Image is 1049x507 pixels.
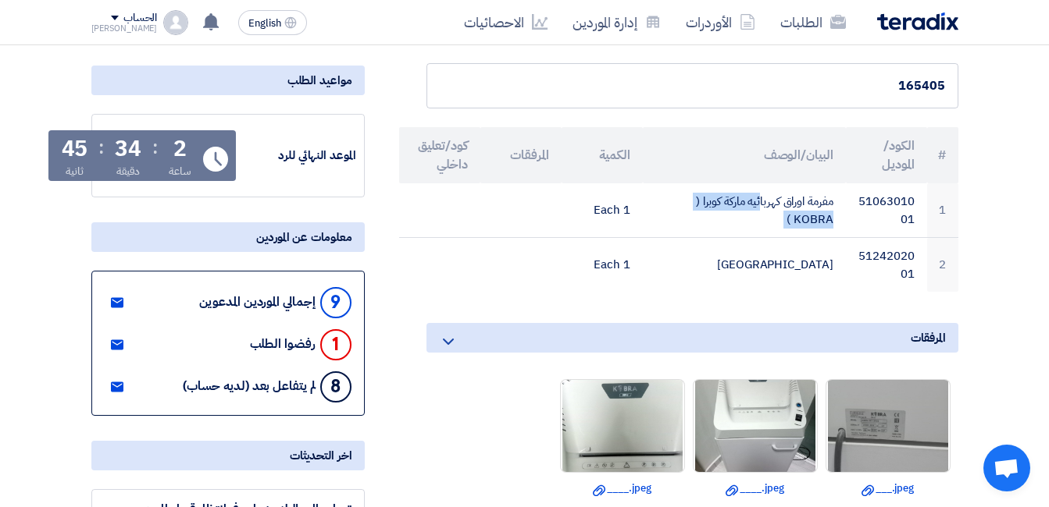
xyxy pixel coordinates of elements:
div: 2 [173,138,187,160]
a: الاحصائيات [451,4,560,41]
span: المرفقات [911,329,945,346]
div: 34 [115,138,141,160]
a: الأوردرات [673,4,768,41]
img: Teradix logo [877,12,958,30]
div: الحساب [123,12,157,25]
a: ____.jpeg [565,480,680,496]
div: لم يتفاعل بعد (لديه حساب) [183,379,316,394]
div: 9 [320,287,351,318]
div: الموعد النهائي للرد [239,147,356,165]
button: English [238,10,307,35]
span: English [248,18,281,29]
th: المرفقات [480,127,562,183]
div: [PERSON_NAME] [91,24,158,33]
th: # [927,127,958,183]
div: 8 [320,371,351,402]
div: : [98,133,104,161]
div: رفضوا الطلب [250,337,316,352]
div: دقيقة [116,163,141,179]
div: مواعيد الطلب [91,66,365,95]
div: إجمالي الموردين المدعوين [199,295,316,310]
td: 1 Each [562,238,643,292]
a: ____.jpeg [698,480,813,496]
td: 1 Each [562,183,643,238]
div: : [152,133,158,161]
div: ثانية [66,163,84,179]
div: معلومات عن الموردين [91,222,365,252]
a: الطلبات [768,4,858,41]
div: 165405 [440,76,945,95]
td: 5124202001 [846,238,927,292]
div: Open chat [983,445,1030,491]
th: الكود/الموديل [846,127,927,183]
td: مفرمة اوراق كهربائيه ماركة كوبرا ( KOBRA ) [643,183,846,238]
td: 2 [927,238,958,292]
div: 45 [62,138,88,160]
div: 1 [320,329,351,360]
a: إدارة الموردين [560,4,673,41]
img: profile_test.png [163,10,188,35]
td: 5106301001 [846,183,927,238]
th: الكمية [562,127,643,183]
th: كود/تعليق داخلي [399,127,480,183]
td: 1 [927,183,958,238]
div: اخر التحديثات [91,441,365,470]
div: ساعة [169,163,191,179]
td: [GEOGRAPHIC_DATA] [643,238,846,292]
th: البيان/الوصف [643,127,846,183]
a: ___.jpeg [830,480,946,496]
